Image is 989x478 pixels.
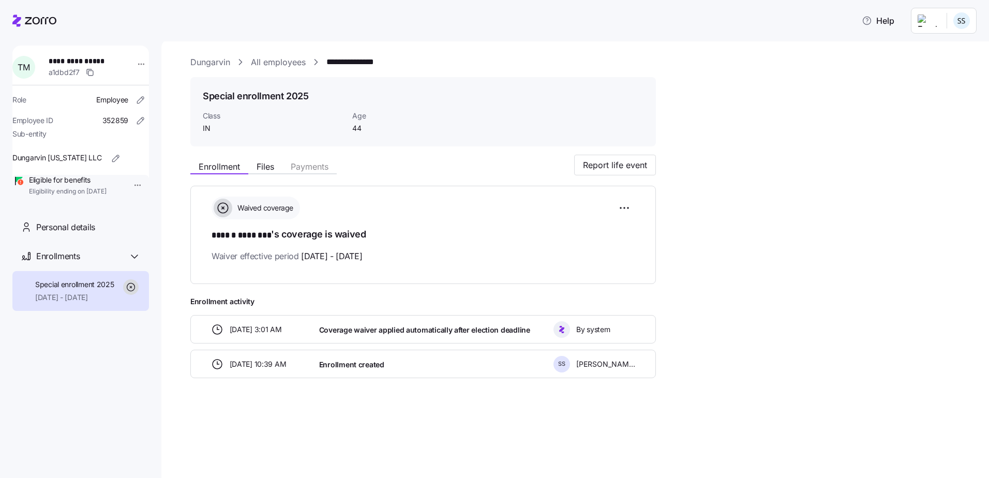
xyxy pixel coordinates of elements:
[36,221,95,234] span: Personal details
[234,203,293,213] span: Waived coverage
[862,14,894,27] span: Help
[574,155,656,175] button: Report life event
[199,162,240,171] span: Enrollment
[18,63,29,71] span: T M
[102,115,128,126] span: 352859
[35,279,114,290] span: Special enrollment 2025
[301,250,362,263] span: [DATE] - [DATE]
[36,250,80,263] span: Enrollments
[212,228,635,242] h1: 's coverage is waived
[576,359,635,369] span: [PERSON_NAME]
[203,89,309,102] h1: Special enrollment 2025
[319,360,384,370] span: Enrollment created
[190,56,230,69] a: Dungarvin
[35,292,114,303] span: [DATE] - [DATE]
[953,12,970,29] img: b3a65cbeab486ed89755b86cd886e362
[291,162,328,171] span: Payments
[96,95,128,105] span: Employee
[230,359,287,369] span: [DATE] 10:39 AM
[12,153,101,163] span: Dungarvin [US_STATE] LLC
[257,162,274,171] span: Files
[352,111,456,121] span: Age
[12,129,47,139] span: Sub-entity
[12,95,26,105] span: Role
[12,115,53,126] span: Employee ID
[558,361,565,367] span: S S
[853,10,903,31] button: Help
[29,175,107,185] span: Eligible for benefits
[576,324,610,335] span: By system
[251,56,306,69] a: All employees
[49,67,80,78] span: a1dbd2f7
[583,159,647,171] span: Report life event
[319,325,530,335] span: Coverage waiver applied automatically after election deadline
[190,296,656,307] span: Enrollment activity
[203,123,344,133] span: IN
[212,250,363,263] span: Waiver effective period
[230,324,282,335] span: [DATE] 3:01 AM
[203,111,344,121] span: Class
[918,14,938,27] img: Employer logo
[352,123,456,133] span: 44
[29,187,107,196] span: Eligibility ending on [DATE]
